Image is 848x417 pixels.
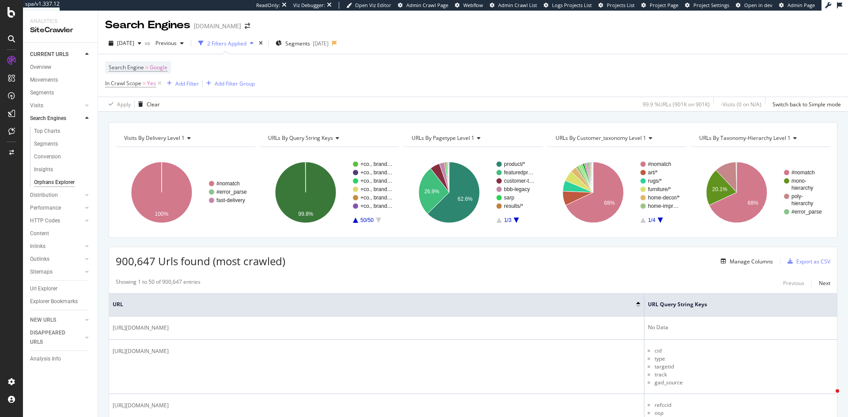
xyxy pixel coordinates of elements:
a: Project Page [641,2,678,9]
iframe: Intercom live chat [818,387,839,408]
svg: A chart. [403,154,543,231]
div: Apply [117,101,131,108]
text: +co., brand… [360,203,392,209]
span: Previous [152,39,177,47]
div: 99.9 % URLs ( 901K on 901K ) [643,101,710,108]
span: Segments [285,40,310,47]
div: SiteCrawler [30,25,91,35]
span: = [143,79,146,87]
text: +co., brand… [360,161,392,167]
span: = [145,64,148,71]
svg: A chart. [116,154,255,231]
span: Projects List [607,2,635,8]
a: Admin Crawl Page [398,2,448,9]
a: Url Explorer [30,284,91,293]
div: [DOMAIN_NAME] [194,22,241,30]
a: Conversion [34,152,91,162]
h4: URLs By taxonomy-hierarchy Level 1 [697,131,822,145]
text: sarp [504,195,515,201]
svg: A chart. [260,154,399,231]
div: Search Engines [30,114,66,123]
div: Url Explorer [30,284,57,293]
a: Webflow [455,2,483,9]
button: Previous [152,36,187,50]
button: Add Filter Group [203,78,255,89]
button: Switch back to Simple mode [769,97,841,111]
text: featuredpr… [504,169,534,176]
text: mono- [791,178,806,184]
div: Export as CSV [796,258,830,265]
button: Segments[DATE] [272,36,332,50]
text: art/* [648,169,658,176]
div: Previous [783,279,804,287]
a: Segments [30,88,91,98]
div: ReadOnly: [256,2,280,9]
a: Inlinks [30,242,83,251]
div: gad_source [655,379,833,387]
a: Explorer Bookmarks [30,297,91,306]
text: 100% [155,211,169,217]
text: furniture/* [648,186,671,192]
span: URLs by query string keys [268,134,333,142]
text: product/* [504,161,525,167]
span: Search Engine [109,64,144,71]
div: Movements [30,75,58,85]
button: Previous [783,278,804,289]
a: Top Charts [34,127,91,136]
div: osp [655,409,833,417]
div: arrow-right-arrow-left [245,23,250,29]
span: Yes [147,77,156,90]
text: home-impr… [648,203,678,209]
a: Performance [30,203,83,213]
div: HTTP Codes [30,216,60,225]
text: +co., brand… [360,169,392,176]
text: 20.1% [712,186,727,192]
div: Explorer Bookmarks [30,297,78,306]
div: refccid [655,401,833,409]
div: No Data [648,323,833,331]
text: hierarchy [791,185,813,191]
span: URLs By pagetype Level 1 [412,134,474,142]
div: cid [655,347,833,355]
text: 1/4 [648,217,655,223]
text: home-decor/* [648,195,680,201]
span: [URL][DOMAIN_NAME] [113,401,169,410]
span: Webflow [463,2,483,8]
h4: URLs by query string keys [266,131,391,145]
div: Top Charts [34,127,60,136]
a: Sitemaps [30,267,83,277]
a: Visits [30,101,83,110]
span: 900,647 Urls found (most crawled) [116,254,285,268]
div: Conversion [34,152,61,162]
a: Insights [34,165,91,174]
span: Google [150,61,167,74]
a: Admin Page [779,2,815,9]
a: Open Viz Editor [346,2,391,9]
text: 62.6% [458,196,473,203]
span: Admin Crawl List [498,2,537,8]
a: Open in dev [736,2,772,9]
a: Segments [34,139,91,149]
div: Analysis Info [30,354,61,364]
a: Analysis Info [30,354,91,364]
div: Insights [34,165,53,174]
a: NEW URLS [30,316,83,325]
div: Switch back to Simple mode [772,101,841,108]
div: A chart. [547,154,687,231]
span: Admin Crawl Page [406,2,448,8]
span: Open Viz Editor [355,2,391,8]
a: Project Settings [685,2,729,9]
svg: A chart. [691,154,830,231]
div: Segments [34,139,58,149]
h4: URLs By pagetype Level 1 [410,131,535,145]
span: Logs Projects List [552,2,592,8]
span: Visits by delivery Level 1 [124,134,185,142]
div: Add Filter Group [215,80,255,87]
div: DISAPPEARED URLS [30,328,75,347]
div: Visits [30,101,43,110]
div: Showing 1 to 50 of 900,647 entries [116,278,201,289]
text: #error_parse [216,189,247,195]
